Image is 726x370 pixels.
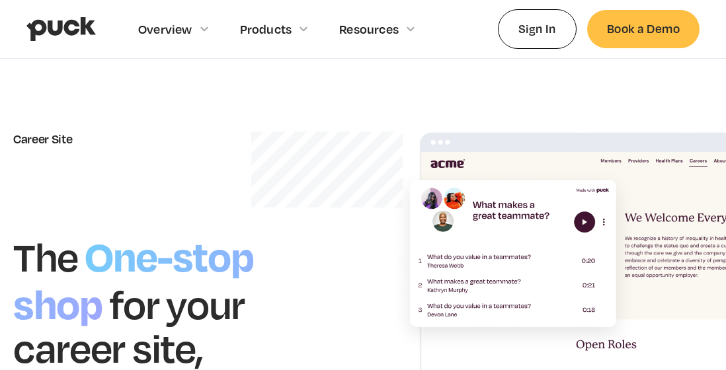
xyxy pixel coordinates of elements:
[13,131,337,146] div: Career Site
[13,226,253,330] h1: One-stop shop
[240,22,292,36] div: Products
[339,22,399,36] div: Resources
[498,9,577,48] a: Sign In
[13,231,78,281] h1: The
[587,10,700,48] a: Book a Demo
[138,22,192,36] div: Overview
